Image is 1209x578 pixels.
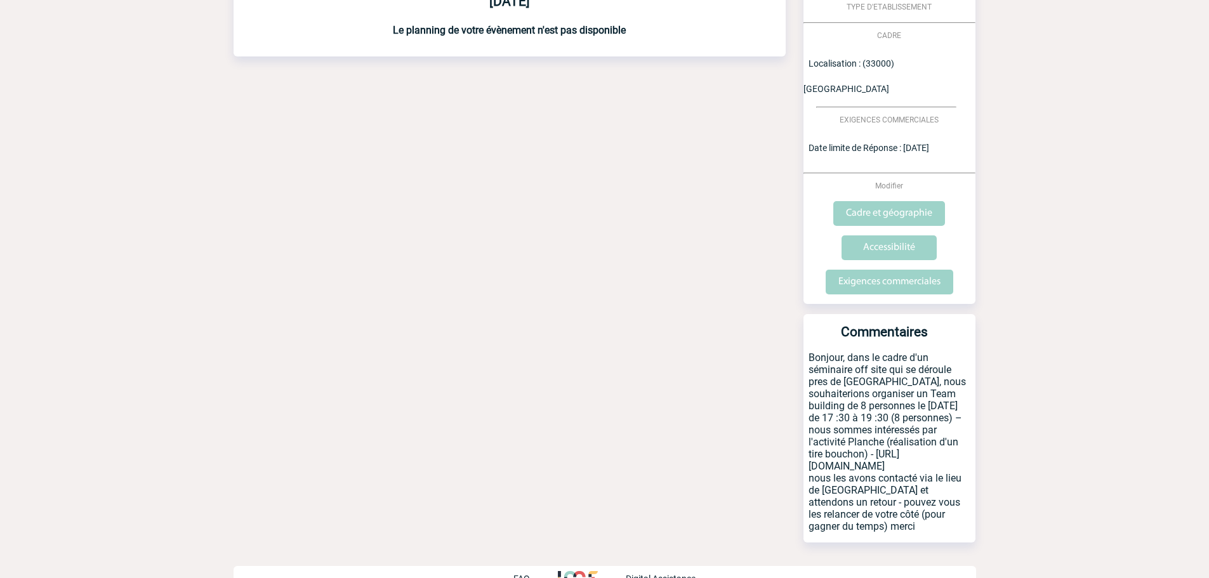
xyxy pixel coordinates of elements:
span: EXIGENCES COMMERCIALES [840,115,939,124]
input: Accessibilité [842,235,937,260]
p: Bonjour, dans le cadre d'un séminaire off site qui se déroule pres de [GEOGRAPHIC_DATA], nous sou... [803,351,975,542]
span: Modifier [875,181,903,190]
input: Cadre et géographie [833,201,945,226]
span: Localisation : (33000) [GEOGRAPHIC_DATA] [803,58,894,94]
h3: Le planning de votre évènement n'est pas disponible [234,24,786,36]
span: CADRE [877,31,901,40]
input: Exigences commerciales [826,270,953,294]
span: Date limite de Réponse : [DATE] [809,143,929,153]
span: TYPE D'ETABLISSEMENT [847,3,932,11]
h3: Commentaires [809,324,960,351]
